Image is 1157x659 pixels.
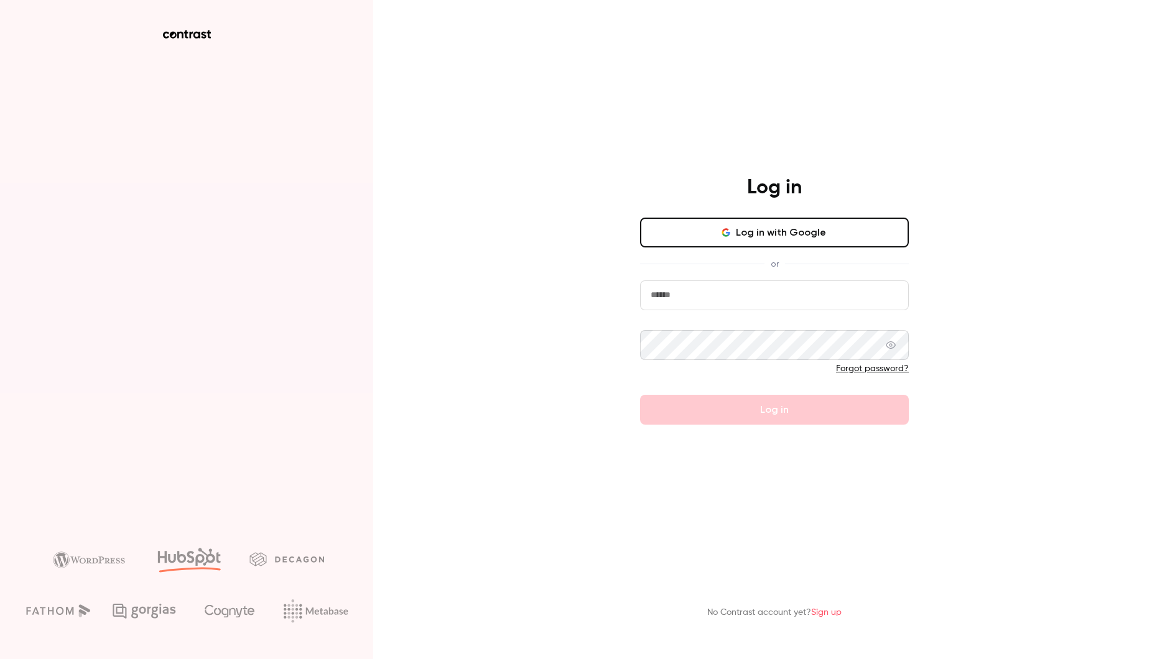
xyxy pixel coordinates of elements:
[747,175,802,200] h4: Log in
[707,606,842,619] p: No Contrast account yet?
[836,364,909,373] a: Forgot password?
[764,257,785,270] span: or
[640,218,909,247] button: Log in with Google
[249,552,324,566] img: decagon
[811,608,842,617] a: Sign up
